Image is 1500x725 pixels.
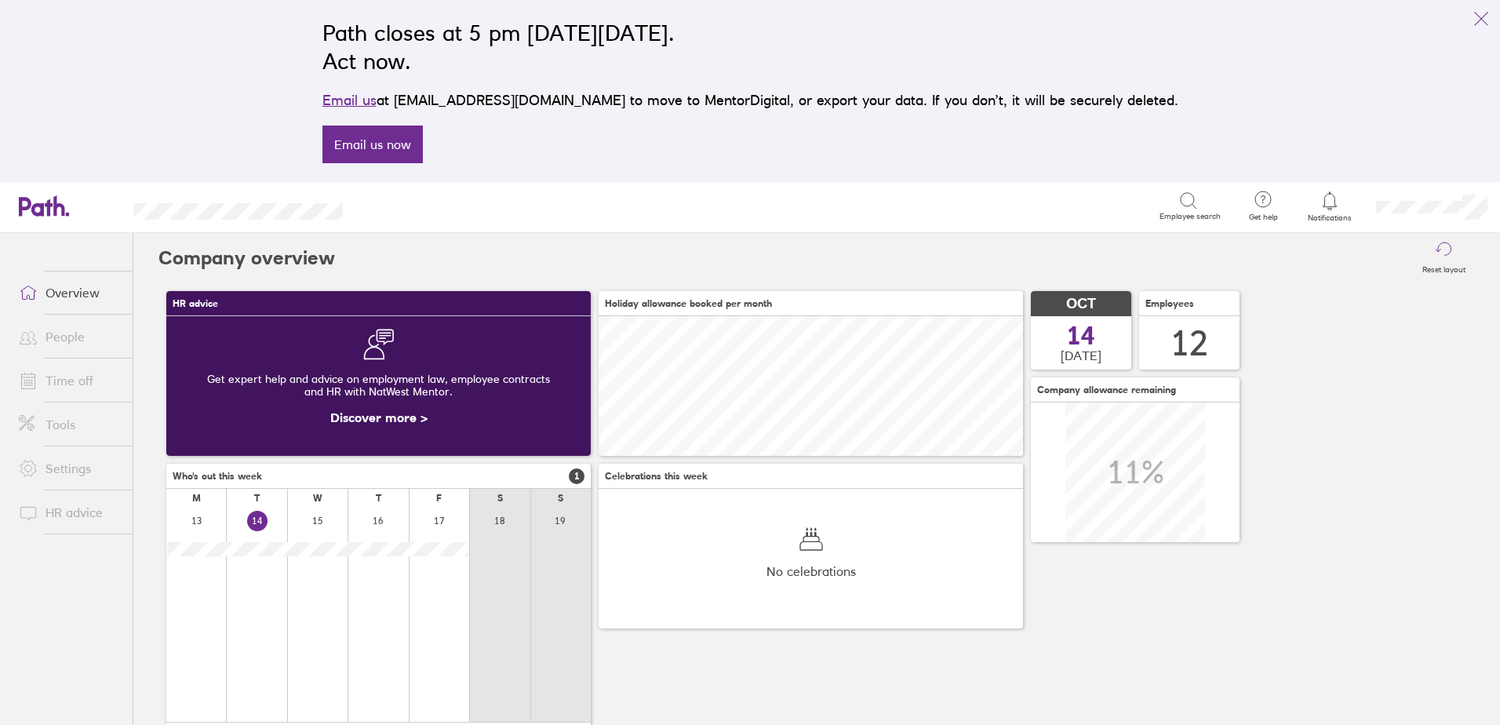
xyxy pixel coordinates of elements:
a: Email us [322,92,377,108]
h2: Path closes at 5 pm [DATE][DATE]. Act now. [322,19,1178,75]
a: HR advice [6,497,133,528]
a: Discover more > [330,410,428,425]
div: F [436,493,442,504]
div: T [376,493,381,504]
div: Search [385,199,425,213]
span: HR advice [173,298,218,309]
a: Notifications [1305,190,1356,223]
span: Company allowance remaining [1037,384,1176,395]
span: Celebrations this week [605,471,708,482]
span: [DATE] [1061,348,1101,362]
button: Reset layout [1413,233,1475,283]
div: M [192,493,201,504]
a: Tools [6,409,133,440]
a: Overview [6,277,133,308]
span: Holiday allowance booked per month [605,298,772,309]
div: S [558,493,563,504]
span: Get help [1238,213,1289,222]
span: OCT [1066,296,1096,312]
p: at [EMAIL_ADDRESS][DOMAIN_NAME] to move to MentorDigital, or export your data. If you don’t, it w... [322,89,1178,111]
label: Reset layout [1413,260,1475,275]
span: Employee search [1160,212,1221,221]
a: Email us now [322,126,423,163]
h2: Company overview [158,233,335,283]
div: 12 [1171,323,1208,363]
div: W [313,493,322,504]
span: Employees [1145,298,1194,309]
span: 1 [569,468,584,484]
span: No celebrations [766,564,856,578]
div: T [254,493,260,504]
a: Time off [6,365,133,396]
span: 14 [1067,323,1095,348]
a: Settings [6,453,133,484]
div: Get expert help and advice on employment law, employee contracts and HR with NatWest Mentor. [179,360,578,410]
span: Who's out this week [173,471,262,482]
div: S [497,493,503,504]
span: Notifications [1305,213,1356,223]
a: People [6,321,133,352]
